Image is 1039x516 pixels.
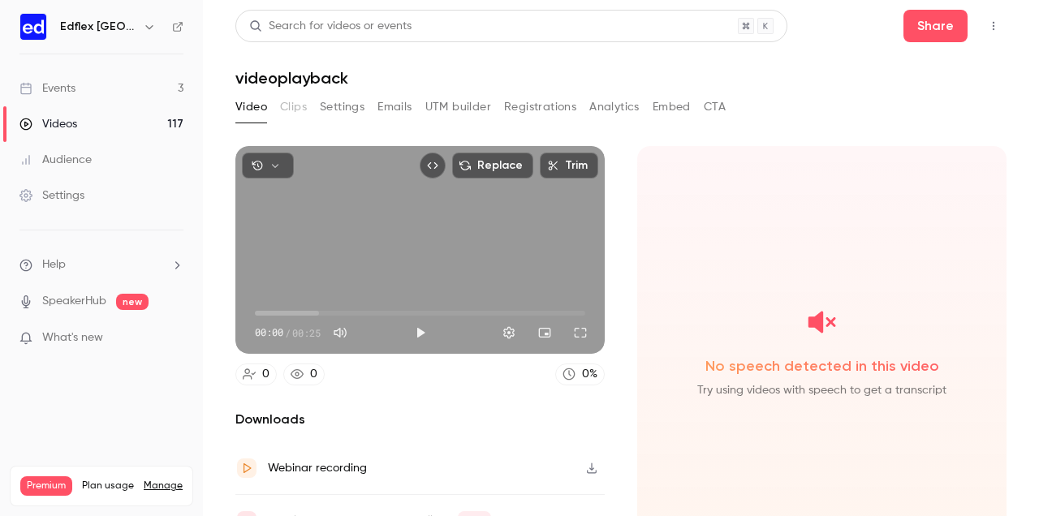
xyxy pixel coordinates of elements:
[144,479,183,492] a: Manage
[420,153,446,178] button: Embed video
[320,94,364,120] button: Settings
[164,331,183,346] iframe: Noticeable Trigger
[20,476,72,496] span: Premium
[377,94,412,120] button: Emails
[19,187,84,204] div: Settings
[292,325,321,340] span: 00:25
[310,366,317,383] div: 0
[564,316,597,349] button: Full screen
[285,325,291,340] span: /
[504,94,576,120] button: Registrations
[255,325,321,340] div: 00:00
[981,13,1007,39] button: Top Bar Actions
[452,153,533,178] button: Replace
[280,99,307,116] span: Clips
[249,18,412,35] div: Search for videos or events
[19,152,92,168] div: Audience
[555,363,605,385] a: 0%
[42,256,66,273] span: Help
[268,458,367,478] div: Webinar recording
[235,363,277,385] a: 0
[235,68,1007,88] h1: videoplayback
[425,94,491,120] button: UTM builder
[582,366,597,383] div: 0 %
[653,94,691,120] button: Embed
[589,94,640,120] button: Analytics
[493,316,525,349] button: Settings
[650,382,994,398] span: Try using videos with speech to get a transcript
[42,293,106,310] a: SpeakerHub
[19,80,75,97] div: Events
[20,14,46,40] img: Edflex France
[283,363,325,385] a: 0
[116,294,149,310] span: new
[60,19,136,35] h6: Edflex [GEOGRAPHIC_DATA]
[42,329,103,346] span: What's new
[404,316,437,349] button: Play
[528,316,561,349] button: Turn on miniplayer
[324,316,356,349] button: Mute
[704,94,726,120] button: CTA
[650,356,994,376] span: No speech detected in this video
[903,10,968,42] button: Share
[540,153,598,178] button: Trim
[235,94,267,120] button: Video
[19,116,77,132] div: Videos
[255,325,283,340] span: 00:00
[19,256,183,273] li: help-dropdown-opener
[235,410,605,429] h2: Downloads
[262,366,269,383] div: 0
[82,479,134,492] span: Plan usage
